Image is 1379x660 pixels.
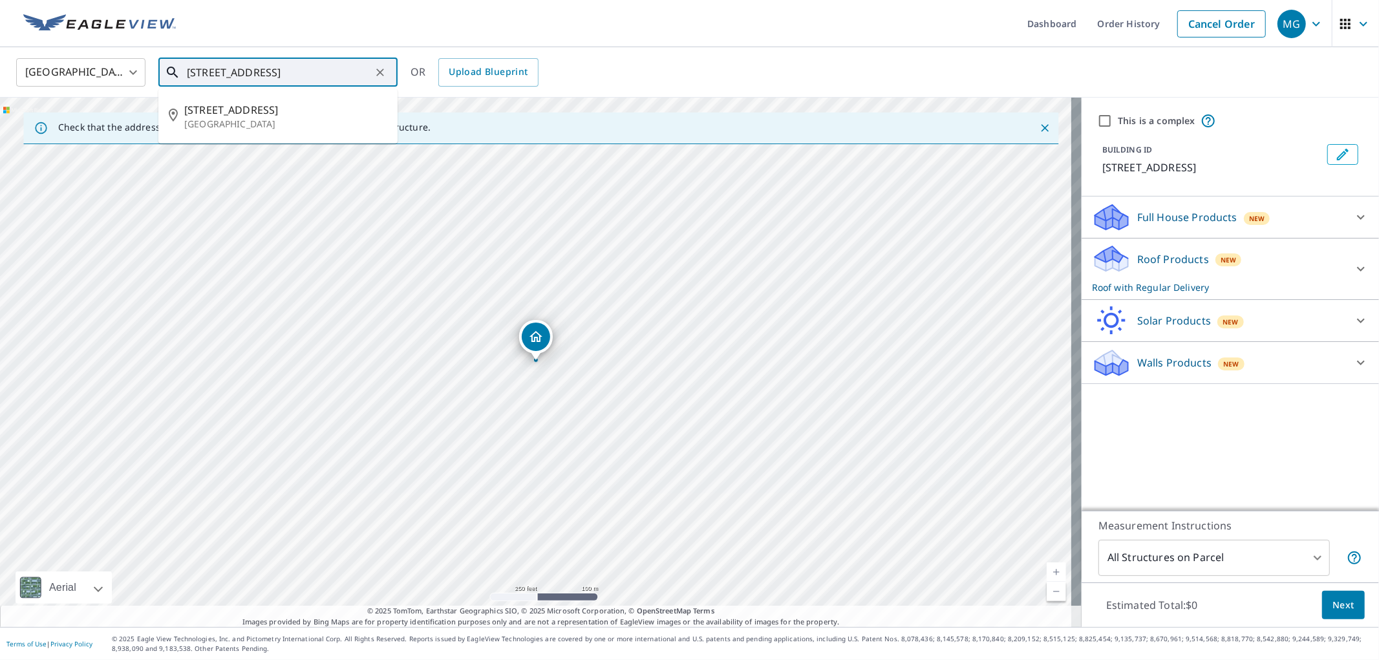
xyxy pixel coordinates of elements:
span: New [1223,359,1239,369]
a: Upload Blueprint [438,58,538,87]
p: [GEOGRAPHIC_DATA] [184,118,387,131]
p: [STREET_ADDRESS] [1102,160,1322,175]
img: EV Logo [23,14,176,34]
div: Aerial [16,571,112,604]
p: Full House Products [1137,209,1237,225]
p: © 2025 Eagle View Technologies, Inc. and Pictometry International Corp. All Rights Reserved. Repo... [112,634,1373,654]
div: Aerial [45,571,80,604]
p: Check that the address is accurate, then drag the marker over the correct structure. [58,122,431,133]
span: [STREET_ADDRESS] [184,102,387,118]
a: Current Level 17, Zoom Out [1047,582,1066,601]
div: MG [1277,10,1306,38]
p: Roof with Regular Delivery [1092,281,1345,294]
div: OR [411,58,539,87]
div: Dropped pin, building 1, Residential property, 5449 NW 86th Ter Coral Springs, FL 33067 [519,320,553,360]
button: Edit building 1 [1327,144,1358,165]
a: Current Level 17, Zoom In [1047,562,1066,582]
p: Solar Products [1137,313,1211,328]
a: Cancel Order [1177,10,1266,37]
p: | [6,640,92,648]
a: Privacy Policy [50,639,92,648]
a: OpenStreetMap [637,606,691,615]
div: All Structures on Parcel [1098,540,1330,576]
div: Solar ProductsNew [1092,305,1369,336]
a: Terms [693,606,714,615]
span: New [1221,255,1237,265]
span: © 2025 TomTom, Earthstar Geographics SIO, © 2025 Microsoft Corporation, © [367,606,714,617]
a: Terms of Use [6,639,47,648]
span: Next [1332,597,1354,613]
button: Close [1036,120,1053,136]
p: Measurement Instructions [1098,518,1362,533]
p: Roof Products [1137,251,1209,267]
button: Clear [371,63,389,81]
p: Walls Products [1137,355,1212,370]
span: New [1223,317,1239,327]
div: Walls ProductsNew [1092,347,1369,378]
div: Roof ProductsNewRoof with Regular Delivery [1092,244,1369,294]
span: Upload Blueprint [449,64,528,80]
input: Search by address or latitude-longitude [187,54,371,90]
div: [GEOGRAPHIC_DATA] [16,54,145,90]
div: Full House ProductsNew [1092,202,1369,233]
p: Estimated Total: $0 [1096,591,1208,619]
label: This is a complex [1118,114,1195,127]
span: Your report will include each building or structure inside the parcel boundary. In some cases, du... [1347,550,1362,566]
span: New [1249,213,1265,224]
button: Next [1322,591,1365,620]
p: BUILDING ID [1102,144,1152,155]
